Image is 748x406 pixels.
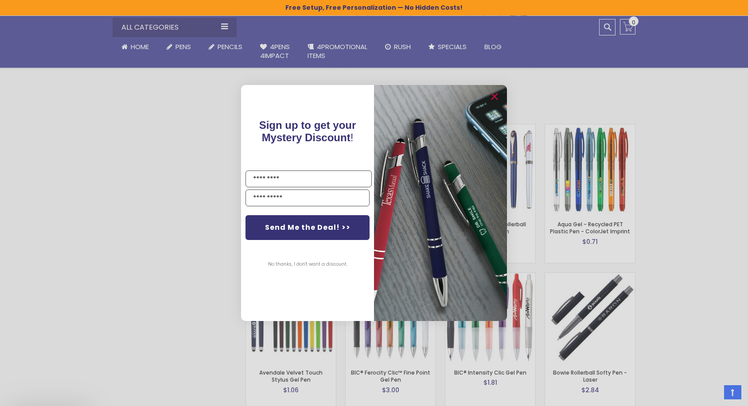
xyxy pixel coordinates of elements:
input: YOUR EMAIL [245,189,370,206]
img: 081b18bf-2f98-4675-a917-09431eb06994.jpeg [374,85,507,321]
iframe: Google Customer Reviews [675,382,748,406]
button: No thanks, I don't want a discount. [264,253,352,275]
button: Close dialog [487,89,502,104]
button: Send Me the Deal! >> [245,215,370,240]
span: ! [259,119,356,143]
span: Sign up to get your Mystery Discount [259,119,356,143]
